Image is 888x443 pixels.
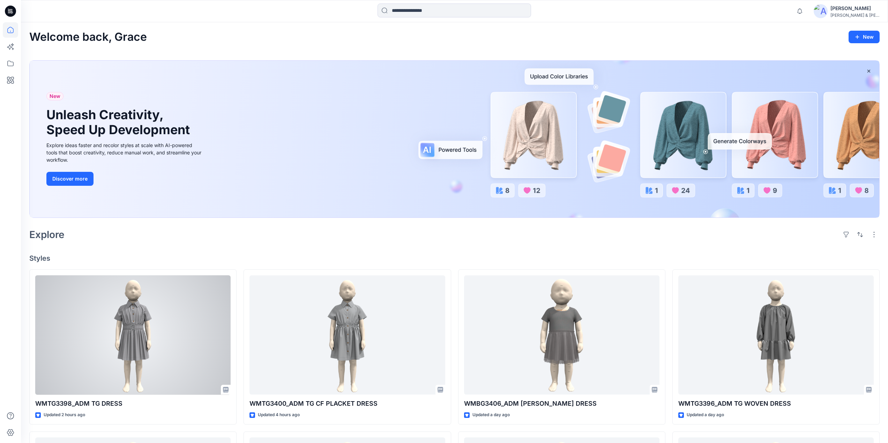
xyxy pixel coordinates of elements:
[46,142,203,163] div: Explore ideas faster and recolor styles at scale with AI-powered tools that boost creativity, red...
[814,4,828,18] img: avatar
[46,172,94,186] button: Discover more
[29,229,65,240] h2: Explore
[464,399,659,408] p: WMBG3406_ADM [PERSON_NAME] DRESS
[249,399,445,408] p: WMTG3400_ADM TG CF PLACKET DRESS
[472,411,510,419] p: Updated a day ago
[830,4,879,13] div: [PERSON_NAME]
[46,172,203,186] a: Discover more
[678,399,874,408] p: WMTG3396_ADM TG WOVEN DRESS
[830,13,879,18] div: [PERSON_NAME] & [PERSON_NAME]
[35,275,231,395] a: WMTG3398_ADM TG DRESS
[249,275,445,395] a: WMTG3400_ADM TG CF PLACKET DRESS
[849,31,880,43] button: New
[35,399,231,408] p: WMTG3398_ADM TG DRESS
[29,254,880,262] h4: Styles
[29,31,147,44] h2: Welcome back, Grace
[258,411,300,419] p: Updated 4 hours ago
[678,275,874,395] a: WMTG3396_ADM TG WOVEN DRESS
[44,411,85,419] p: Updated 2 hours ago
[464,275,659,395] a: WMBG3406_ADM BG TUTU DRESS
[46,107,193,137] h1: Unleash Creativity, Speed Up Development
[687,411,724,419] p: Updated a day ago
[50,92,60,100] span: New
